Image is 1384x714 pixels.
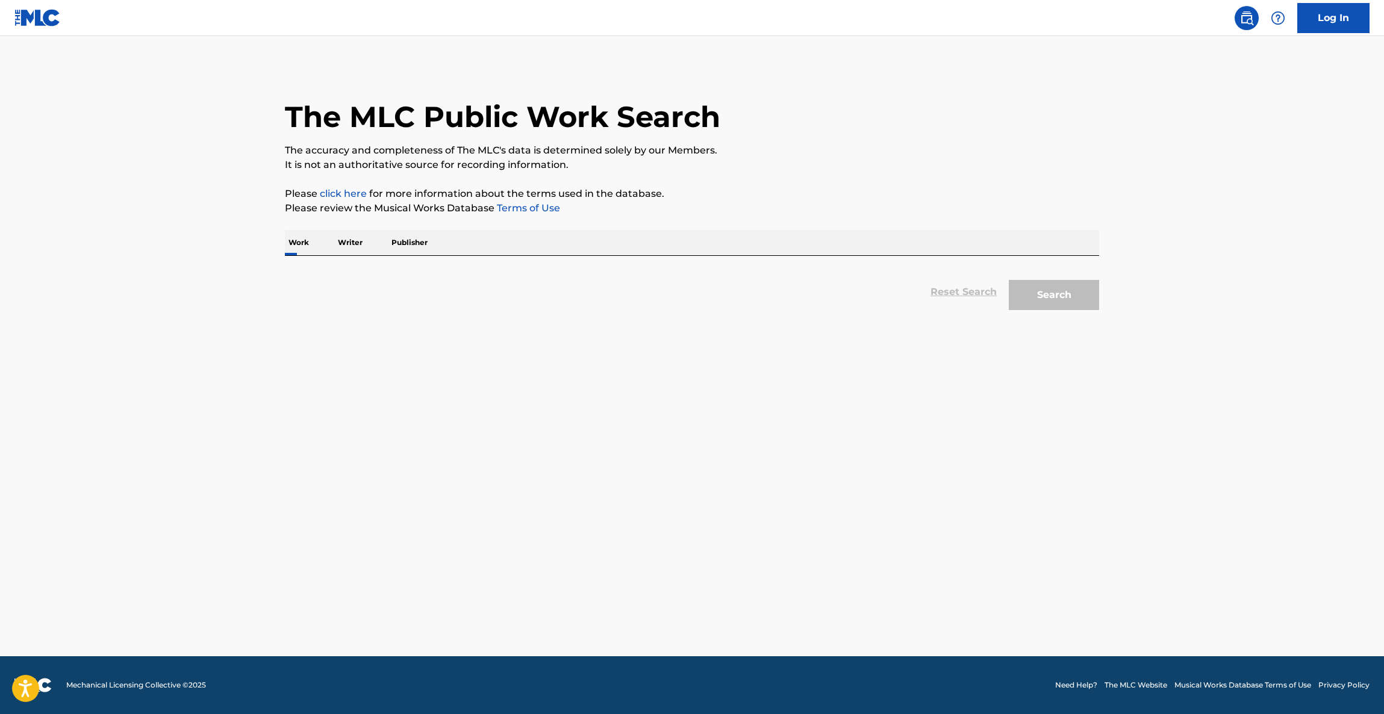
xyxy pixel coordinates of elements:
[285,143,1099,158] p: The accuracy and completeness of The MLC's data is determined solely by our Members.
[1174,680,1311,691] a: Musical Works Database Terms of Use
[494,202,560,214] a: Terms of Use
[14,9,61,26] img: MLC Logo
[285,268,1099,316] form: Search Form
[1271,11,1285,25] img: help
[1239,11,1254,25] img: search
[285,99,720,135] h1: The MLC Public Work Search
[320,188,367,199] a: click here
[1297,3,1370,33] a: Log In
[14,678,52,692] img: logo
[1055,680,1097,691] a: Need Help?
[388,230,431,255] p: Publisher
[285,201,1099,216] p: Please review the Musical Works Database
[1318,680,1370,691] a: Privacy Policy
[66,680,206,691] span: Mechanical Licensing Collective © 2025
[1235,6,1259,30] a: Public Search
[285,187,1099,201] p: Please for more information about the terms used in the database.
[285,230,313,255] p: Work
[334,230,366,255] p: Writer
[1105,680,1167,691] a: The MLC Website
[285,158,1099,172] p: It is not an authoritative source for recording information.
[1266,6,1290,30] div: Help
